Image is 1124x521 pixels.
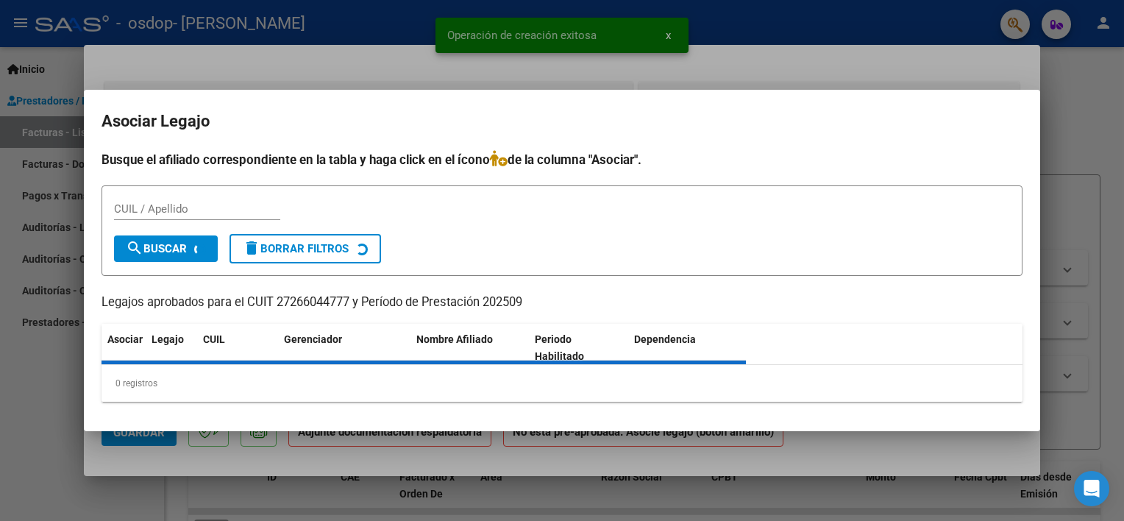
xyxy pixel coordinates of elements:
[284,333,342,345] span: Gerenciador
[529,324,628,372] datatable-header-cell: Periodo Habilitado
[1074,471,1109,506] div: Open Intercom Messenger
[107,333,143,345] span: Asociar
[535,333,584,362] span: Periodo Habilitado
[278,324,410,372] datatable-header-cell: Gerenciador
[126,242,187,255] span: Buscar
[102,294,1022,312] p: Legajos aprobados para el CUIT 27266044777 y Período de Prestación 202509
[102,324,146,372] datatable-header-cell: Asociar
[126,239,143,257] mat-icon: search
[230,234,381,263] button: Borrar Filtros
[634,333,696,345] span: Dependencia
[102,365,1022,402] div: 0 registros
[243,242,349,255] span: Borrar Filtros
[114,235,218,262] button: Buscar
[243,239,260,257] mat-icon: delete
[203,333,225,345] span: CUIL
[410,324,529,372] datatable-header-cell: Nombre Afiliado
[102,107,1022,135] h2: Asociar Legajo
[146,324,197,372] datatable-header-cell: Legajo
[628,324,747,372] datatable-header-cell: Dependencia
[197,324,278,372] datatable-header-cell: CUIL
[416,333,493,345] span: Nombre Afiliado
[152,333,184,345] span: Legajo
[102,150,1022,169] h4: Busque el afiliado correspondiente en la tabla y haga click en el ícono de la columna "Asociar".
